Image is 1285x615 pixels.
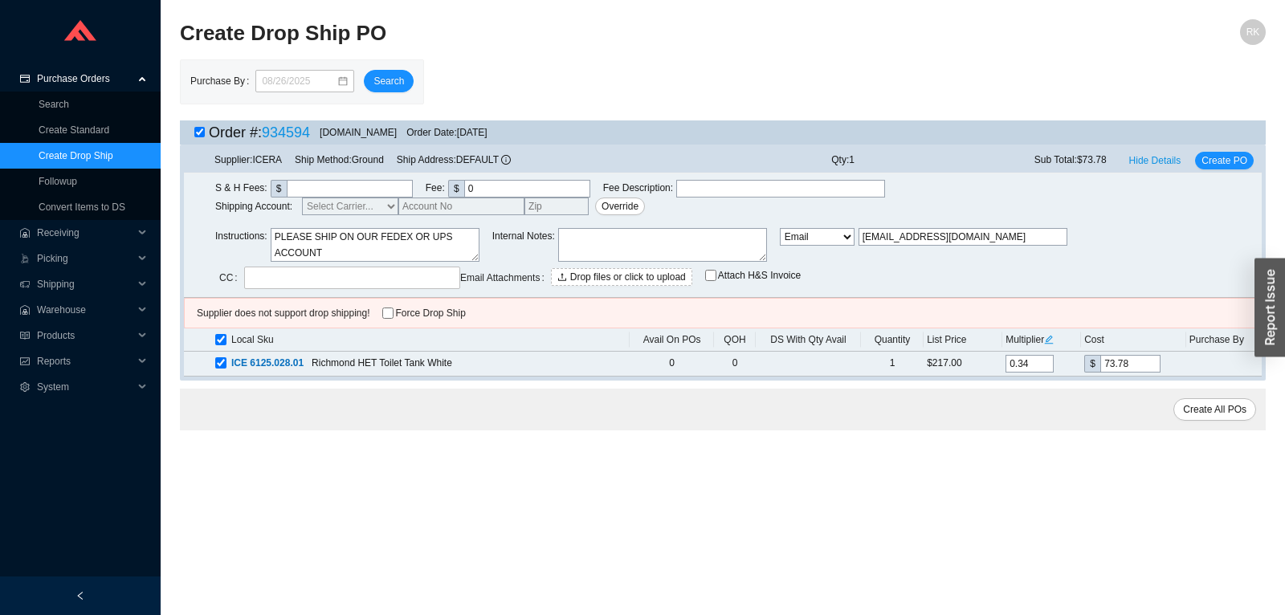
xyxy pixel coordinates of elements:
[602,198,638,214] span: Override
[732,357,738,369] span: 0
[718,271,801,280] span: Attach H&S Invoice
[215,228,267,267] span: Instructions :
[1195,152,1254,169] button: Create PO
[197,305,1249,321] div: Supplier does not support drop shipping!
[19,382,31,392] span: setting
[209,120,310,145] div: Order #:
[595,198,645,215] button: Override
[756,328,861,352] th: DS With Qty Avail
[492,228,555,267] span: Internal Notes :
[37,220,133,246] span: Receiving
[406,124,487,141] div: Order Date: [DATE]
[219,267,244,289] label: CC
[37,374,133,400] span: System
[1129,153,1181,169] span: Hide Details
[231,357,304,369] span: ICE 6125.028.01
[524,198,589,215] input: Zip
[1246,19,1260,45] span: RK
[460,267,551,289] label: Email Attachments
[190,70,255,92] label: Purchase By
[180,19,994,47] h2: Create Drop Ship PO
[1173,398,1256,421] button: Create All POs
[397,154,511,165] span: Ship Address: DEFAULT
[382,307,394,319] input: Force Drop Ship
[215,180,267,198] span: S & H Fees :
[705,270,716,281] input: Attach H&S Invoice
[320,124,397,141] div: [DOMAIN_NAME]
[295,154,384,165] span: Ship Method: Ground
[39,150,113,161] a: Create Drop Ship
[1034,152,1107,169] span: Sub Total: $73.78
[37,66,133,92] span: Purchase Orders
[262,73,337,89] input: 08/26/2025
[262,124,310,141] a: 934594
[570,269,686,285] span: Drop files or click to upload
[37,297,133,323] span: Warehouse
[501,155,511,165] span: info-circle
[395,308,465,318] span: Force Drop Ship
[1183,401,1246,417] span: Create All POs
[603,180,673,198] span: Fee Description :
[630,328,714,352] th: Avail On POs
[39,99,69,110] a: Search
[448,180,464,198] div: $
[373,73,404,89] span: Search
[37,323,133,348] span: Products
[19,356,31,366] span: fund
[39,176,77,187] a: Followup
[1044,335,1054,344] span: edit
[37,246,133,271] span: Picking
[39,124,109,136] a: Create Standard
[312,357,452,369] span: Richmond HET Toilet Tank White
[39,202,125,213] a: Convert Items to DS
[1084,355,1100,373] div: $
[1006,332,1078,348] div: Multiplier
[37,271,133,297] span: Shipping
[231,332,274,348] span: Local Sku
[669,357,675,369] span: 0
[19,74,31,83] span: credit-card
[557,272,567,283] span: upload
[924,328,1002,352] th: List Price
[214,154,282,165] span: Supplier: ICERA
[37,348,133,374] span: Reports
[19,331,31,340] span: read
[1081,328,1186,352] th: Cost
[861,328,924,352] th: Quantity
[924,352,1002,377] td: $217.00
[1186,328,1262,352] th: Purchase By
[1201,153,1247,169] span: Create PO
[364,70,414,92] button: Search
[831,152,855,169] span: Qty: 1
[75,591,85,601] span: left
[714,328,756,352] th: QOH
[398,198,524,215] input: Account No
[271,180,287,198] div: $
[861,352,924,377] td: 1
[426,180,445,198] span: Fee :
[215,198,645,215] span: Shipping Account:
[551,268,692,286] button: uploadDrop files or click to upload
[1123,152,1188,169] button: Hide Details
